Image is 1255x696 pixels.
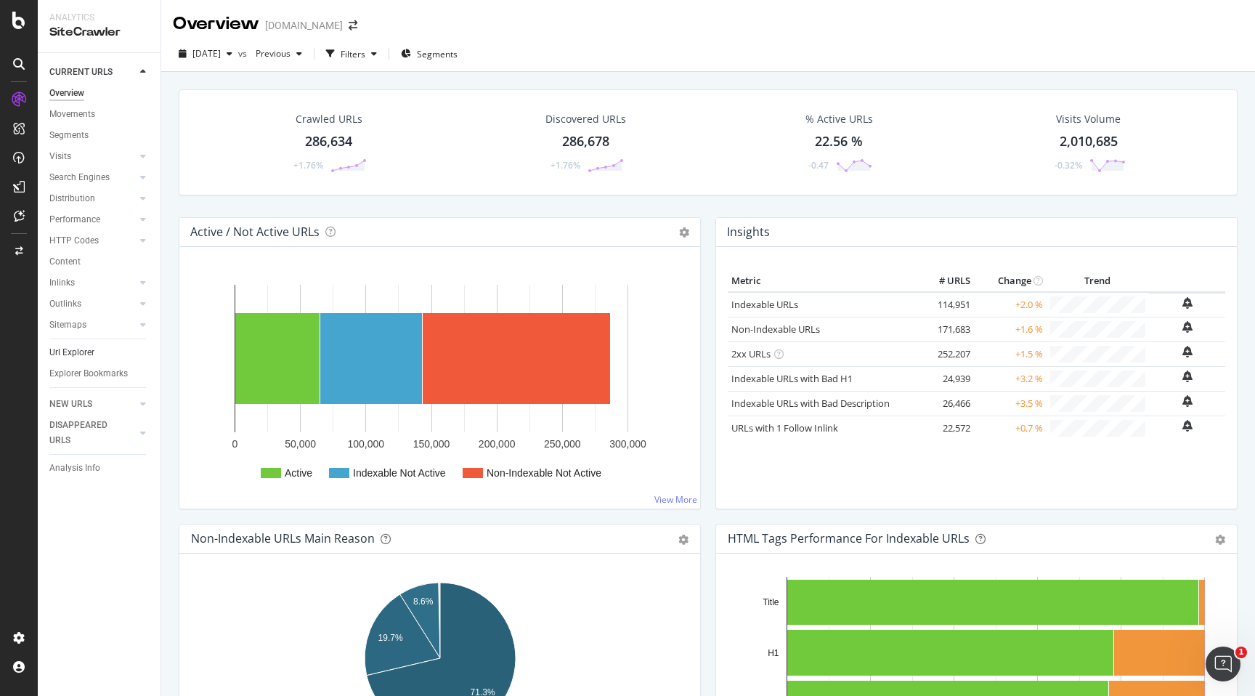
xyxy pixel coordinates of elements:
div: bell-plus [1182,346,1193,357]
svg: A chart. [191,270,683,497]
div: Filters [341,48,365,60]
div: Overview [49,86,84,101]
a: DISAPPEARED URLS [49,418,136,448]
a: Visits [49,149,136,164]
div: Overview [173,12,259,36]
span: Segments [417,48,458,60]
td: 252,207 [916,341,974,366]
span: 1 [1235,647,1247,658]
div: Outlinks [49,296,81,312]
a: Sitemaps [49,317,136,333]
div: % Active URLs [805,112,873,126]
div: -0.32% [1055,159,1082,171]
td: 24,939 [916,366,974,391]
div: Content [49,254,81,270]
text: Title [763,597,779,607]
div: gear [1215,535,1225,545]
th: Trend [1047,270,1149,292]
a: Analysis Info [49,461,150,476]
a: NEW URLS [49,397,136,412]
text: Active [285,467,312,479]
a: Url Explorer [49,345,150,360]
div: -0.47 [808,159,829,171]
h4: Insights [727,222,770,242]
text: 150,000 [413,438,450,450]
button: Previous [250,42,308,65]
div: Url Explorer [49,345,94,360]
a: Explorer Bookmarks [49,366,150,381]
text: 250,000 [544,438,581,450]
th: # URLS [916,270,974,292]
div: 22.56 % [815,132,863,151]
h4: Active / Not Active URLs [190,222,320,242]
div: gear [678,535,689,545]
span: vs [238,47,250,60]
div: bell-plus [1182,395,1193,407]
text: 8.6% [413,596,434,607]
a: Non-Indexable URLs [731,323,820,336]
td: 171,683 [916,317,974,341]
div: bell-plus [1182,420,1193,432]
div: Distribution [49,191,95,206]
a: Search Engines [49,170,136,185]
div: bell-plus [1182,371,1193,382]
td: 114,951 [916,292,974,317]
div: +1.76% [293,159,323,171]
td: 26,466 [916,391,974,416]
text: Non-Indexable Not Active [487,467,601,479]
td: 22,572 [916,416,974,440]
div: Visits [49,149,71,164]
text: 0 [232,438,238,450]
div: SiteCrawler [49,24,149,41]
text: Indexable Not Active [353,467,446,479]
div: Sitemaps [49,317,86,333]
div: Explorer Bookmarks [49,366,128,381]
text: 200,000 [479,438,516,450]
a: Performance [49,212,136,227]
div: Crawled URLs [296,112,362,126]
text: 100,000 [348,438,385,450]
th: Metric [728,270,916,292]
button: [DATE] [173,42,238,65]
td: +1.5 % [974,341,1047,366]
div: Segments [49,128,89,143]
div: 2,010,685 [1060,132,1118,151]
div: Non-Indexable URLs Main Reason [191,531,375,546]
div: +1.76% [551,159,580,171]
a: HTTP Codes [49,233,136,248]
div: bell-plus [1182,321,1193,333]
td: +0.7 % [974,416,1047,440]
div: HTTP Codes [49,233,99,248]
text: 300,000 [609,438,646,450]
i: Options [679,227,689,238]
a: Indexable URLs with Bad Description [731,397,890,410]
text: 50,000 [285,438,316,450]
td: +3.5 % [974,391,1047,416]
button: Segments [395,42,463,65]
a: 2xx URLs [731,347,771,360]
div: Analysis Info [49,461,100,476]
a: CURRENT URLS [49,65,136,80]
td: +2.0 % [974,292,1047,317]
iframe: Intercom live chat [1206,647,1240,681]
a: URLs with 1 Follow Inlink [731,421,838,434]
th: Change [974,270,1047,292]
a: Content [49,254,150,270]
div: Movements [49,107,95,122]
div: Performance [49,212,100,227]
div: Inlinks [49,275,75,291]
a: Overview [49,86,150,101]
div: 286,678 [562,132,609,151]
div: [DOMAIN_NAME] [265,18,343,33]
td: +3.2 % [974,366,1047,391]
div: 286,634 [305,132,352,151]
div: Visits Volume [1056,112,1121,126]
div: bell-plus [1182,297,1193,309]
span: 2025 Aug. 9th [192,47,221,60]
a: Distribution [49,191,136,206]
div: DISAPPEARED URLS [49,418,123,448]
div: HTML Tags Performance for Indexable URLs [728,531,970,546]
button: Filters [320,42,383,65]
a: Indexable URLs [731,298,798,311]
